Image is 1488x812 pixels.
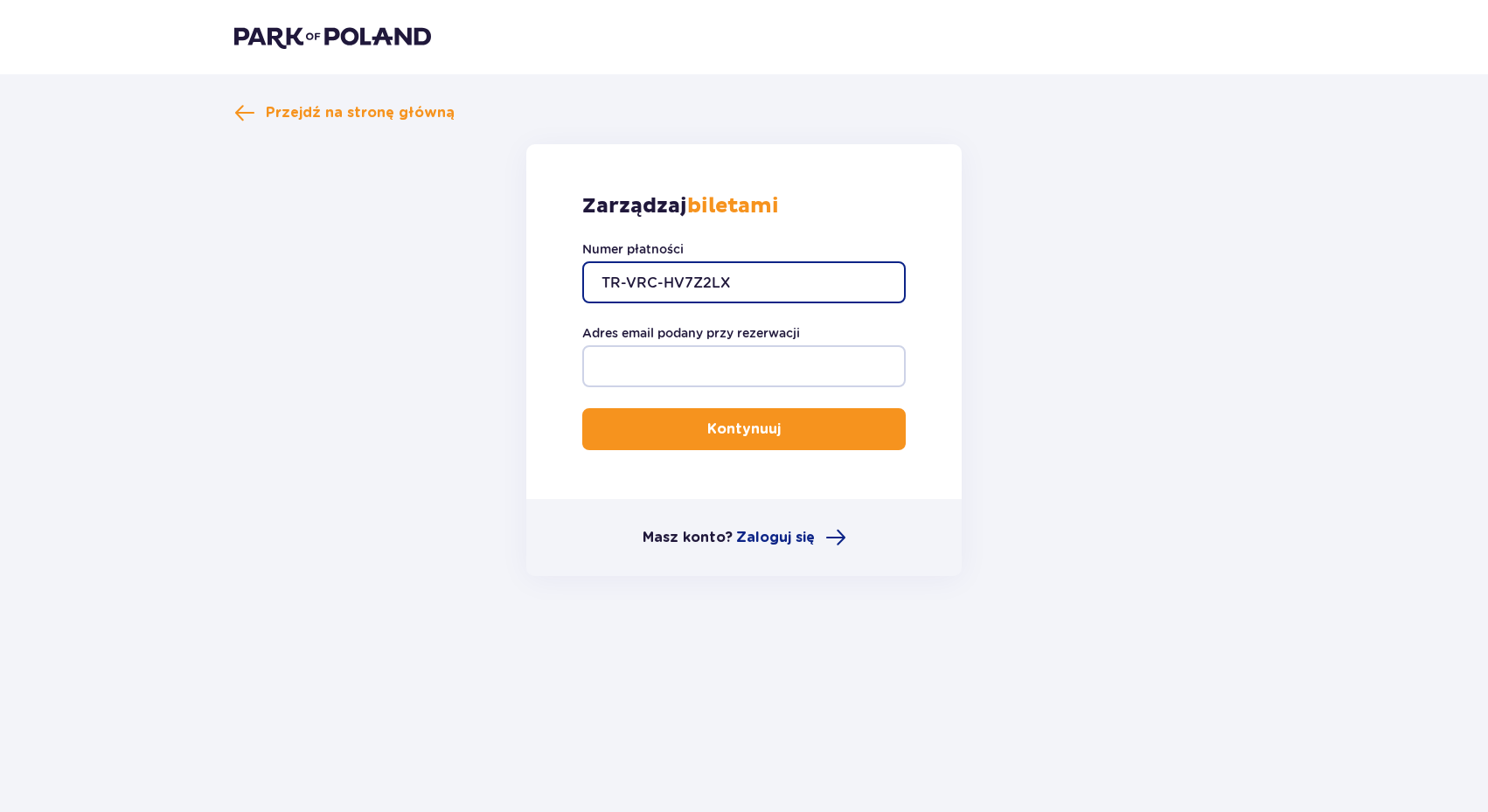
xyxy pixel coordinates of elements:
[736,527,846,548] a: Zaloguj się
[687,193,779,219] strong: biletami
[234,102,455,123] a: Przejdź na stronę główną
[736,528,815,547] span: Zaloguj się
[582,408,906,450] button: Kontynuuj
[582,240,684,258] label: Numer płatności
[234,24,431,49] img: Park of Poland logo
[707,420,781,439] p: Kontynuuj
[582,324,800,342] label: Adres email podany przy rezerwacji
[582,193,779,219] p: Zarządzaj
[643,528,733,547] p: Masz konto?
[266,103,455,122] span: Przejdź na stronę główną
